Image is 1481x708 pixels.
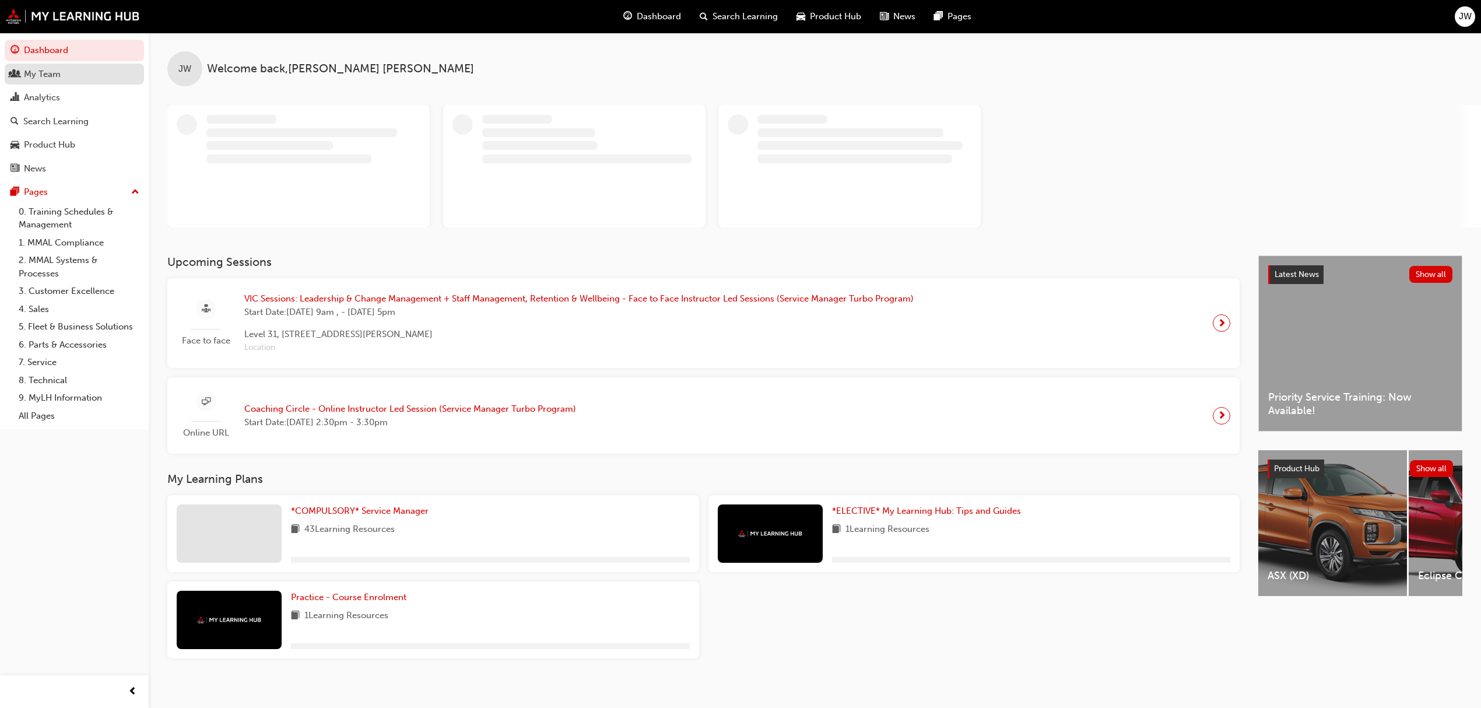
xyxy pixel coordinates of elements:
[207,62,474,76] span: Welcome back , [PERSON_NAME] [PERSON_NAME]
[244,402,576,416] span: Coaching Circle - Online Instructor Led Session (Service Manager Turbo Program)
[637,10,681,23] span: Dashboard
[197,616,261,624] img: mmal
[23,115,89,128] div: Search Learning
[1274,464,1319,474] span: Product Hub
[14,353,144,371] a: 7. Service
[5,40,144,61] a: Dashboard
[291,591,411,604] a: Practice - Course Enrolment
[24,162,46,176] div: News
[244,341,914,355] span: Location
[700,9,708,24] span: search-icon
[14,300,144,318] a: 4. Sales
[738,530,802,538] img: mmal
[14,371,144,390] a: 8. Technical
[244,306,914,319] span: Start Date: [DATE] 9am , - [DATE] 5pm
[845,523,929,537] span: 1 Learning Resources
[291,609,300,623] span: book-icon
[947,10,971,23] span: Pages
[1409,266,1453,283] button: Show all
[244,292,914,306] span: VIC Sessions: Leadership & Change Management + Staff Management, Retention & Wellbeing - Face to ...
[24,185,48,199] div: Pages
[893,10,915,23] span: News
[177,334,235,348] span: Face to face
[5,87,144,108] a: Analytics
[14,336,144,354] a: 6. Parts & Accessories
[1459,10,1472,23] span: JW
[10,187,19,198] span: pages-icon
[14,203,144,234] a: 0. Training Schedules & Management
[24,138,75,152] div: Product Hub
[10,45,19,56] span: guage-icon
[5,64,144,85] a: My Team
[6,9,140,24] img: mmal
[291,504,433,518] a: *COMPULSORY* Service Manager
[10,140,19,150] span: car-icon
[14,234,144,252] a: 1. MMAL Compliance
[1268,391,1452,417] span: Priority Service Training: Now Available!
[24,91,60,104] div: Analytics
[14,389,144,407] a: 9. MyLH Information
[934,9,943,24] span: pages-icon
[10,117,19,127] span: search-icon
[5,181,144,203] button: Pages
[10,164,19,174] span: news-icon
[177,387,1230,444] a: Online URLCoaching Circle - Online Instructor Led Session (Service Manager Turbo Program)Start Da...
[167,255,1240,269] h3: Upcoming Sessions
[14,282,144,300] a: 3. Customer Excellence
[1258,450,1407,596] a: ASX (XD)
[832,523,841,537] span: book-icon
[5,158,144,180] a: News
[1258,255,1462,432] a: Latest NewsShow allPriority Service Training: Now Available!
[128,685,137,699] span: prev-icon
[925,5,981,29] a: pages-iconPages
[167,472,1240,486] h3: My Learning Plans
[14,251,144,282] a: 2. MMAL Systems & Processes
[1217,408,1226,424] span: next-icon
[291,523,300,537] span: book-icon
[1275,269,1319,279] span: Latest News
[614,5,690,29] a: guage-iconDashboard
[202,302,210,317] span: sessionType_FACE_TO_FACE-icon
[832,506,1021,516] span: *ELECTIVE* My Learning Hub: Tips and Guides
[832,504,1026,518] a: *ELECTIVE* My Learning Hub: Tips and Guides
[690,5,787,29] a: search-iconSearch Learning
[304,609,388,623] span: 1 Learning Resources
[291,592,406,602] span: Practice - Course Enrolment
[5,37,144,181] button: DashboardMy TeamAnalyticsSearch LearningProduct HubNews
[1268,460,1453,478] a: Product HubShow all
[1455,6,1475,27] button: JW
[10,69,19,80] span: people-icon
[291,506,429,516] span: *COMPULSORY* Service Manager
[178,62,191,76] span: JW
[5,111,144,132] a: Search Learning
[177,288,1230,359] a: Face to faceVIC Sessions: Leadership & Change Management + Staff Management, Retention & Wellbein...
[202,395,210,409] span: sessionType_ONLINE_URL-icon
[177,426,235,440] span: Online URL
[796,9,805,24] span: car-icon
[10,93,19,103] span: chart-icon
[244,328,914,341] span: Level 31, [STREET_ADDRESS][PERSON_NAME]
[623,9,632,24] span: guage-icon
[244,416,576,429] span: Start Date: [DATE] 2:30pm - 3:30pm
[1217,315,1226,331] span: next-icon
[131,185,139,200] span: up-icon
[1268,265,1452,284] a: Latest NewsShow all
[787,5,871,29] a: car-iconProduct Hub
[14,318,144,336] a: 5. Fleet & Business Solutions
[880,9,889,24] span: news-icon
[24,68,61,81] div: My Team
[713,10,778,23] span: Search Learning
[304,523,395,537] span: 43 Learning Resources
[5,134,144,156] a: Product Hub
[1410,460,1454,477] button: Show all
[1268,569,1398,583] span: ASX (XD)
[810,10,861,23] span: Product Hub
[871,5,925,29] a: news-iconNews
[14,407,144,425] a: All Pages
